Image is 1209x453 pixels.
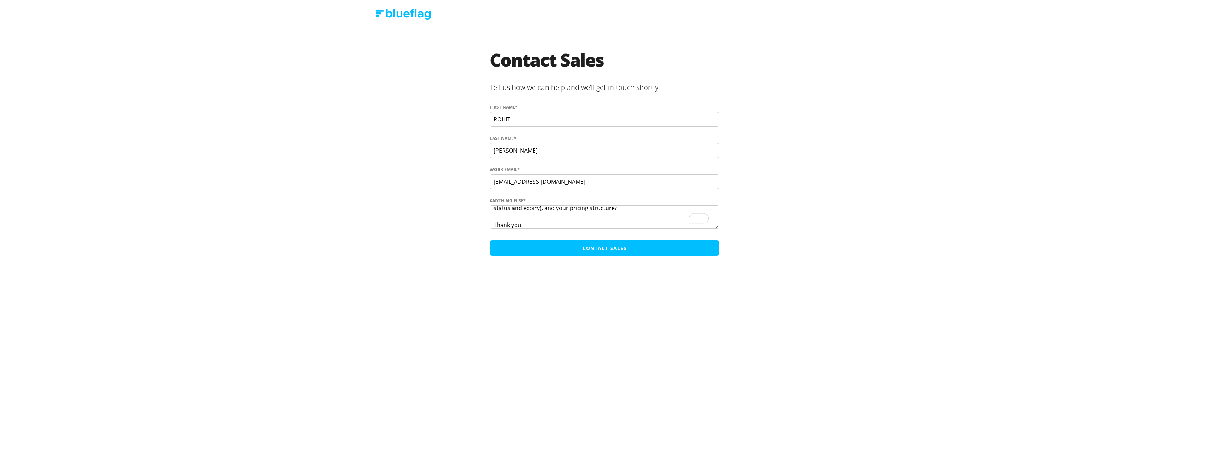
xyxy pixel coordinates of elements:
img: Blue Flag logo [376,9,431,20]
textarea: To enrich screen reader interactions, please activate Accessibility in Grammarly extension settings [490,205,719,229]
input: Smith [490,143,719,158]
input: Contact Sales [490,240,719,256]
span: Last name [490,135,514,142]
input: jane.smith@company.com [490,174,719,189]
h2: Tell us how we can help and we’ll get in touch shortly. [490,79,719,97]
span: First name [490,104,515,111]
input: Jane [490,112,719,127]
span: Anything else? [490,198,526,204]
span: Work Email [490,166,517,173]
h1: Contact Sales [490,51,719,79]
